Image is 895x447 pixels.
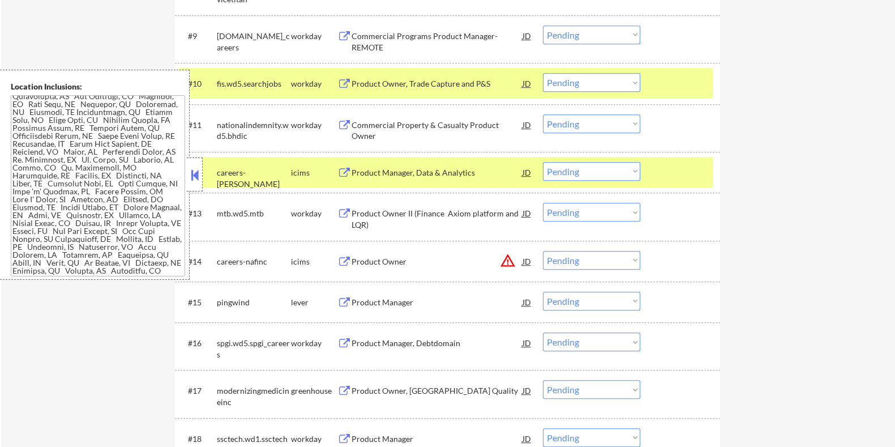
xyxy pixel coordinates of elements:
[499,253,515,269] button: warning_amber
[216,297,290,308] div: pingwind
[290,385,337,397] div: greenhouse
[290,338,337,349] div: workday
[521,114,532,135] div: JD
[521,380,532,401] div: JD
[216,78,290,90] div: fis.wd5.searchjobs
[521,292,532,312] div: JD
[187,31,207,42] div: #9
[290,433,337,445] div: workday
[351,385,522,397] div: Product Owner, [GEOGRAPHIC_DATA] Quality
[216,120,290,142] div: nationalindemnity.wd5.bhdic
[290,31,337,42] div: workday
[351,256,522,267] div: Product Owner
[216,167,290,189] div: careers-[PERSON_NAME]
[290,256,337,267] div: icims
[351,167,522,178] div: Product Manager, Data & Analytics
[216,385,290,407] div: modernizingmedicineinc
[521,162,532,182] div: JD
[216,31,290,53] div: [DOMAIN_NAME]_careers
[351,31,522,53] div: Commercial Programs Product Manager- REMOTE
[351,297,522,308] div: Product Manager
[521,25,532,46] div: JD
[351,338,522,349] div: Product Manager, Debtdomain
[187,433,207,445] div: #18
[351,120,522,142] div: Commercial Property & Casualty Product Owner
[521,333,532,353] div: JD
[521,203,532,223] div: JD
[290,167,337,178] div: icims
[351,208,522,230] div: Product Owner II (Finance Axiom platform and LQR)
[521,251,532,271] div: JD
[290,208,337,219] div: workday
[290,297,337,308] div: lever
[216,338,290,360] div: spgi.wd5.spgi_careers
[290,78,337,90] div: workday
[187,297,207,308] div: #15
[351,433,522,445] div: Product Manager
[290,120,337,131] div: workday
[521,73,532,93] div: JD
[216,256,290,267] div: careers-nafinc
[216,208,290,219] div: mtb.wd5.mtb
[351,78,522,90] div: Product Owner, Trade Capture and P&S
[187,338,207,349] div: #16
[11,81,185,92] div: Location Inclusions:
[187,385,207,397] div: #17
